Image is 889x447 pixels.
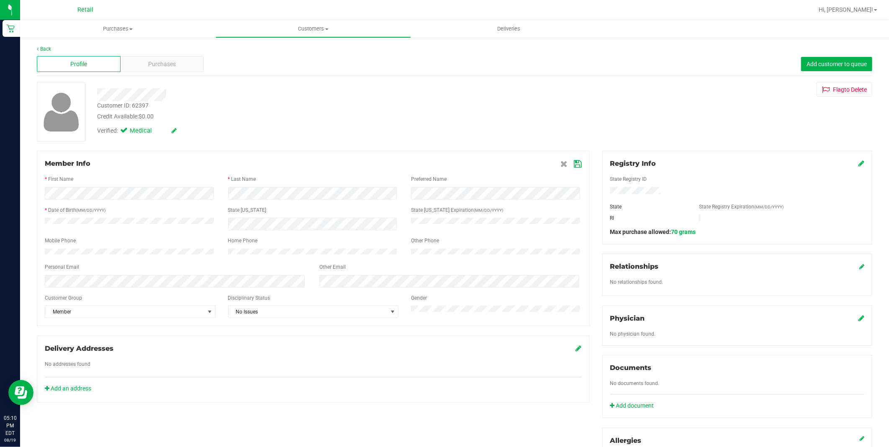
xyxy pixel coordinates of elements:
label: Mobile Phone [45,237,76,244]
label: Customer Group [45,294,82,302]
inline-svg: Retail [6,24,15,33]
label: Other Email [319,263,346,271]
label: Home Phone [228,237,258,244]
span: Purchases [20,25,216,33]
span: Hi, [PERSON_NAME]! [819,6,873,13]
a: Customers [216,20,411,38]
span: Documents [610,364,652,372]
p: 05:10 PM EDT [4,414,16,437]
label: Date of Birth [48,206,105,214]
span: Relationships [610,262,659,270]
label: Preferred Name [411,175,447,183]
span: Member Info [45,159,90,167]
label: Personal Email [45,263,79,271]
span: Retail [77,6,93,13]
div: Verified: [97,126,177,136]
span: (MM/DD/YYYY) [474,208,503,213]
span: 70 grams [671,229,696,235]
span: (MM/DD/YYYY) [76,208,105,213]
a: Add an address [45,385,91,392]
label: State Registry Expiration [699,203,784,211]
div: Credit Available: [97,112,509,121]
span: Max purchase allowed: [610,229,696,235]
a: Add document [610,401,658,410]
button: Flagto Delete [817,82,872,97]
span: Physician [610,314,645,322]
label: State Registry ID [610,175,647,183]
span: Member [45,306,205,318]
label: Other Phone [411,237,439,244]
label: Last Name [231,175,256,183]
span: Allergies [610,437,642,444]
label: State [US_STATE] Expiration [411,206,503,214]
span: select [388,306,398,318]
span: $0.00 [139,113,154,120]
p: 08/19 [4,437,16,443]
span: (MM/DD/YYYY) [754,205,784,209]
label: No relationships found. [610,278,663,286]
label: First Name [48,175,73,183]
span: No documents found. [610,380,660,386]
label: No addresses found [45,360,90,368]
iframe: Resource center [8,380,33,405]
div: RI [604,214,693,222]
span: select [204,306,215,318]
button: Add customer to queue [801,57,872,71]
span: Profile [70,60,87,69]
label: Disciplinary Status [228,294,270,302]
span: Add customer to queue [807,61,867,67]
div: Customer ID: 62397 [97,101,149,110]
span: Medical [130,126,163,136]
label: Gender [411,294,427,302]
img: user-icon.png [39,90,83,134]
span: No physician found. [610,331,656,337]
a: Back [37,46,51,52]
span: Registry Info [610,159,656,167]
span: Deliveries [486,25,532,33]
a: Deliveries [411,20,606,38]
span: Purchases [148,60,176,69]
span: No Issues [229,306,388,318]
div: State [604,203,693,211]
label: State [US_STATE] [228,206,267,214]
span: Customers [216,25,411,33]
span: Delivery Addresses [45,344,113,352]
a: Purchases [20,20,216,38]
